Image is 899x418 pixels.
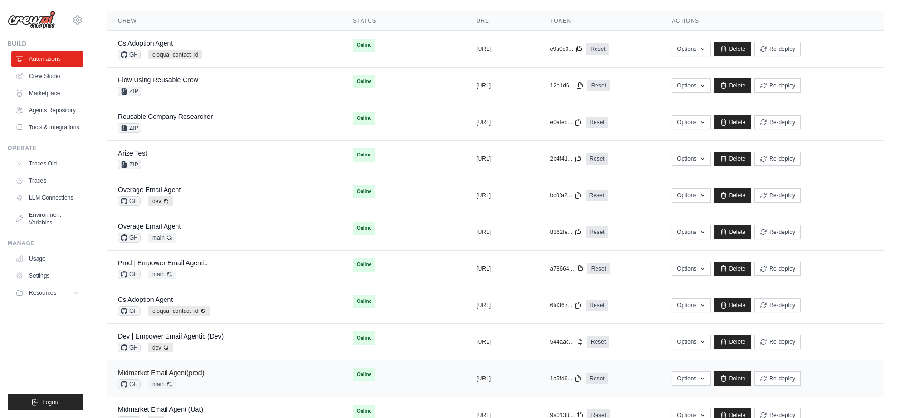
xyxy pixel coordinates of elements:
th: Token [539,11,661,31]
span: Online [353,405,375,418]
a: Cs Adoption Agent [118,296,173,303]
button: Options [672,152,710,166]
a: Reset [586,373,608,384]
th: Actions [660,11,884,31]
button: 544aac... [550,338,583,346]
button: Options [672,115,710,129]
button: Logout [8,394,83,410]
span: dev [148,343,173,352]
span: Online [353,75,375,88]
span: Online [353,148,375,162]
th: URL [465,11,538,31]
span: Resources [29,289,56,297]
a: Prod | Empower Email Agentic [118,259,208,267]
span: GH [118,196,141,206]
span: GH [118,343,141,352]
span: Online [353,368,375,381]
span: main [148,379,176,389]
button: e0afed... [550,118,582,126]
a: Reset [586,300,608,311]
button: Re-deploy [754,152,801,166]
span: Online [353,222,375,235]
span: ZIP [118,160,141,169]
a: Delete [714,152,751,166]
span: Online [353,331,375,345]
a: Usage [11,251,83,266]
button: Options [672,335,710,349]
a: Reset [587,336,609,348]
a: Delete [714,115,751,129]
a: Automations [11,51,83,67]
div: Operate [8,145,83,152]
a: Reset [586,226,608,238]
span: main [148,270,176,279]
button: Re-deploy [754,78,801,93]
a: Delete [714,262,751,276]
button: Options [672,225,710,239]
button: Re-deploy [754,298,801,312]
button: Re-deploy [754,42,801,56]
span: Online [353,295,375,308]
span: ZIP [118,123,141,133]
a: Crew Studio [11,68,83,84]
span: GH [118,233,141,243]
a: Tools & Integrations [11,120,83,135]
button: Options [672,371,710,386]
iframe: Chat Widget [851,372,899,418]
span: Online [353,258,375,272]
a: Overage Email Agent [118,223,181,230]
a: Traces [11,173,83,188]
a: Reset [586,43,609,55]
a: Agents Repository [11,103,83,118]
span: Logout [42,399,60,406]
span: GH [118,306,141,316]
span: Online [353,185,375,198]
span: main [148,233,176,243]
a: Reset [586,190,608,201]
div: Manage [8,240,83,247]
button: Re-deploy [754,115,801,129]
div: Build [8,40,83,48]
a: Delete [714,42,751,56]
a: Flow Using Reusable Crew [118,76,198,84]
button: Re-deploy [754,371,801,386]
a: Dev | Empower Email Agentic (Dev) [118,332,224,340]
a: Delete [714,78,751,93]
span: eloqua_contact_id [148,50,202,59]
a: Reset [587,80,610,91]
a: Environment Variables [11,207,83,230]
a: Overage Email Agent [118,186,181,194]
a: Delete [714,371,751,386]
span: Online [353,112,375,125]
th: Crew [107,11,342,31]
button: Options [672,78,710,93]
th: Status [342,11,465,31]
span: dev [148,196,173,206]
a: Arize Test [118,149,147,157]
a: Settings [11,268,83,283]
a: Cs Adoption Agent [118,39,173,47]
a: Delete [714,225,751,239]
img: Logo [8,11,55,29]
button: 1a5fd9... [550,375,582,382]
a: LLM Connections [11,190,83,205]
span: ZIP [118,87,141,96]
a: Midmarket Email Agent(prod) [118,369,204,377]
button: 6fd367... [550,301,582,309]
button: Re-deploy [754,262,801,276]
a: Delete [714,298,751,312]
a: Reset [586,153,608,165]
button: c9a0c0... [550,45,583,53]
a: Delete [714,188,751,203]
span: Online [353,39,375,52]
a: Reset [587,263,610,274]
button: Options [672,262,710,276]
button: Options [672,42,710,56]
button: bc0fa2... [550,192,582,199]
button: Options [672,298,710,312]
span: GH [118,270,141,279]
button: 8362fe... [550,228,582,236]
span: GH [118,379,141,389]
a: Marketplace [11,86,83,101]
